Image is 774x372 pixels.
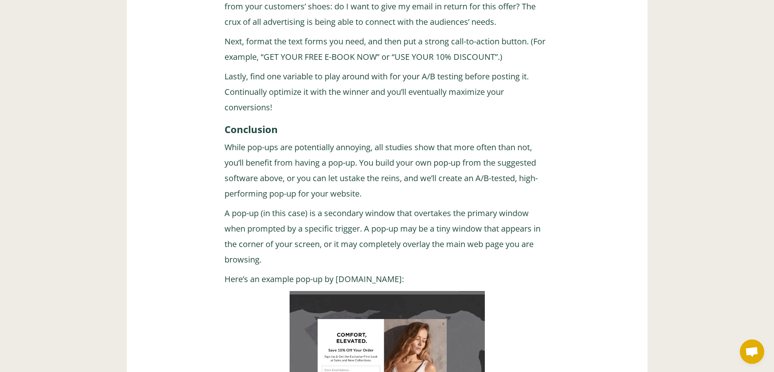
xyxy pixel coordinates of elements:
[225,140,550,201] p: While pop-ups are potentially annoying, all studies show that more often than not, you’ll benefit...
[225,34,550,65] p: Next, format the text forms you need, and then put a strong call-to-action button. (For example, ...
[225,123,550,136] h3: Conclusion
[740,339,764,364] div: Open chat
[225,69,550,115] p: Lastly, find one variable to play around with for your A/B testing before posting it. Continually...
[225,271,550,287] p: Here’s an example pop-up by [DOMAIN_NAME]:
[225,206,550,267] p: A pop-up (in this case) is a secondary window that overtakes the primary window when prompted by ...
[349,173,400,184] a: take the reins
